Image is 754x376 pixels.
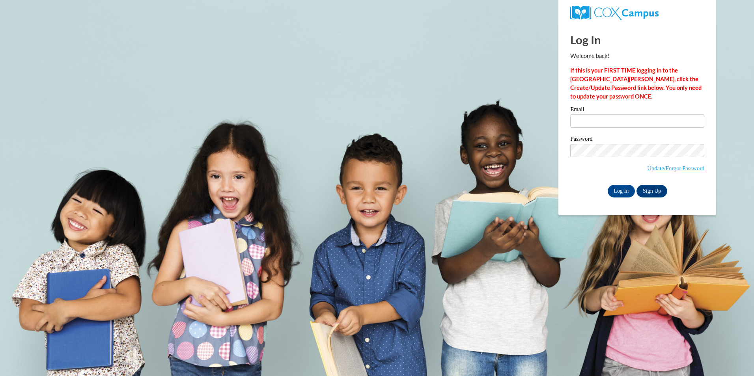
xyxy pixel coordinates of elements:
label: Password [570,136,704,144]
p: Welcome back! [570,52,704,60]
strong: If this is your FIRST TIME logging in to the [GEOGRAPHIC_DATA][PERSON_NAME], click the Create/Upd... [570,67,702,100]
a: Update/Forgot Password [647,165,704,171]
input: Log In [608,185,635,197]
img: COX Campus [570,6,658,20]
label: Email [570,106,704,114]
h1: Log In [570,32,704,48]
a: COX Campus [570,9,658,16]
a: Sign Up [636,185,667,197]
